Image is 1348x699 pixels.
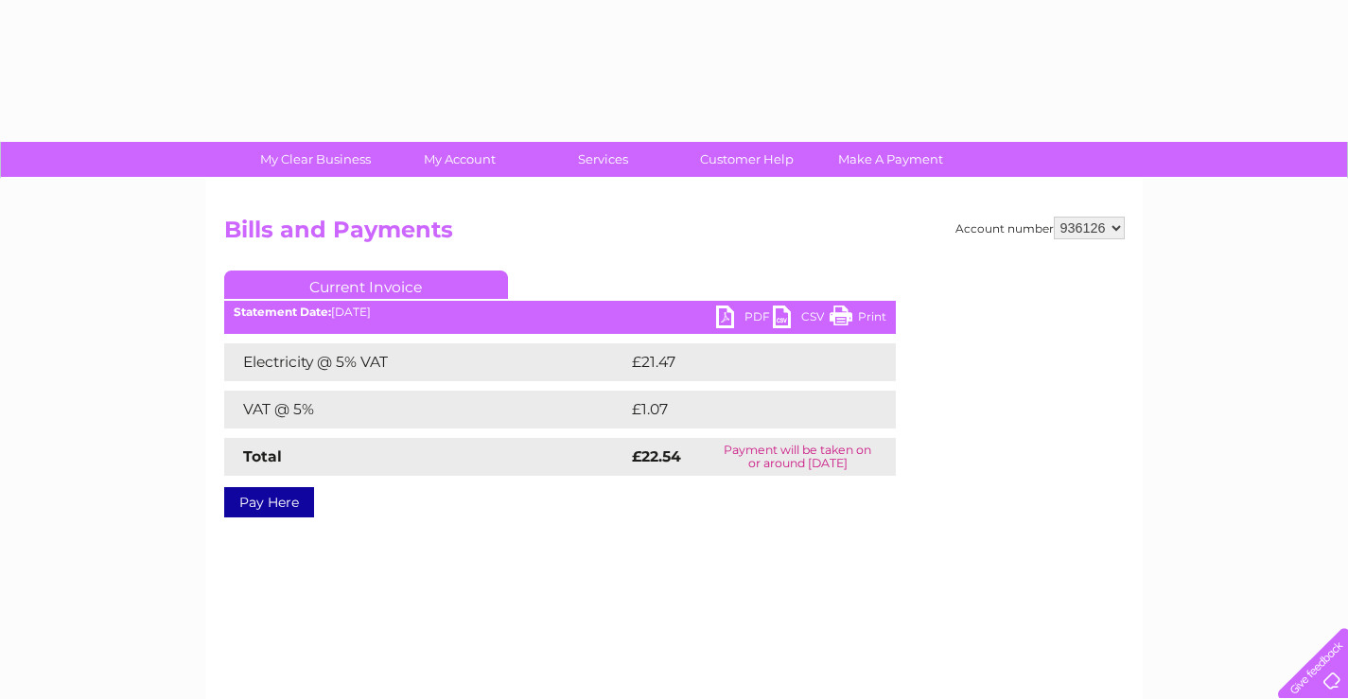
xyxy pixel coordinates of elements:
td: VAT @ 5% [224,391,627,428]
h2: Bills and Payments [224,217,1125,253]
a: Services [525,142,681,177]
div: [DATE] [224,306,896,319]
b: Statement Date: [234,305,331,319]
a: PDF [716,306,773,333]
a: Make A Payment [813,142,969,177]
a: Customer Help [669,142,825,177]
td: £21.47 [627,343,855,381]
td: Electricity @ 5% VAT [224,343,627,381]
a: Current Invoice [224,271,508,299]
strong: £22.54 [632,447,681,465]
a: My Account [381,142,537,177]
td: £1.07 [627,391,849,428]
strong: Total [243,447,282,465]
a: Pay Here [224,487,314,517]
a: Print [830,306,886,333]
a: My Clear Business [237,142,394,177]
div: Account number [955,217,1125,239]
a: CSV [773,306,830,333]
td: Payment will be taken on or around [DATE] [700,438,896,476]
